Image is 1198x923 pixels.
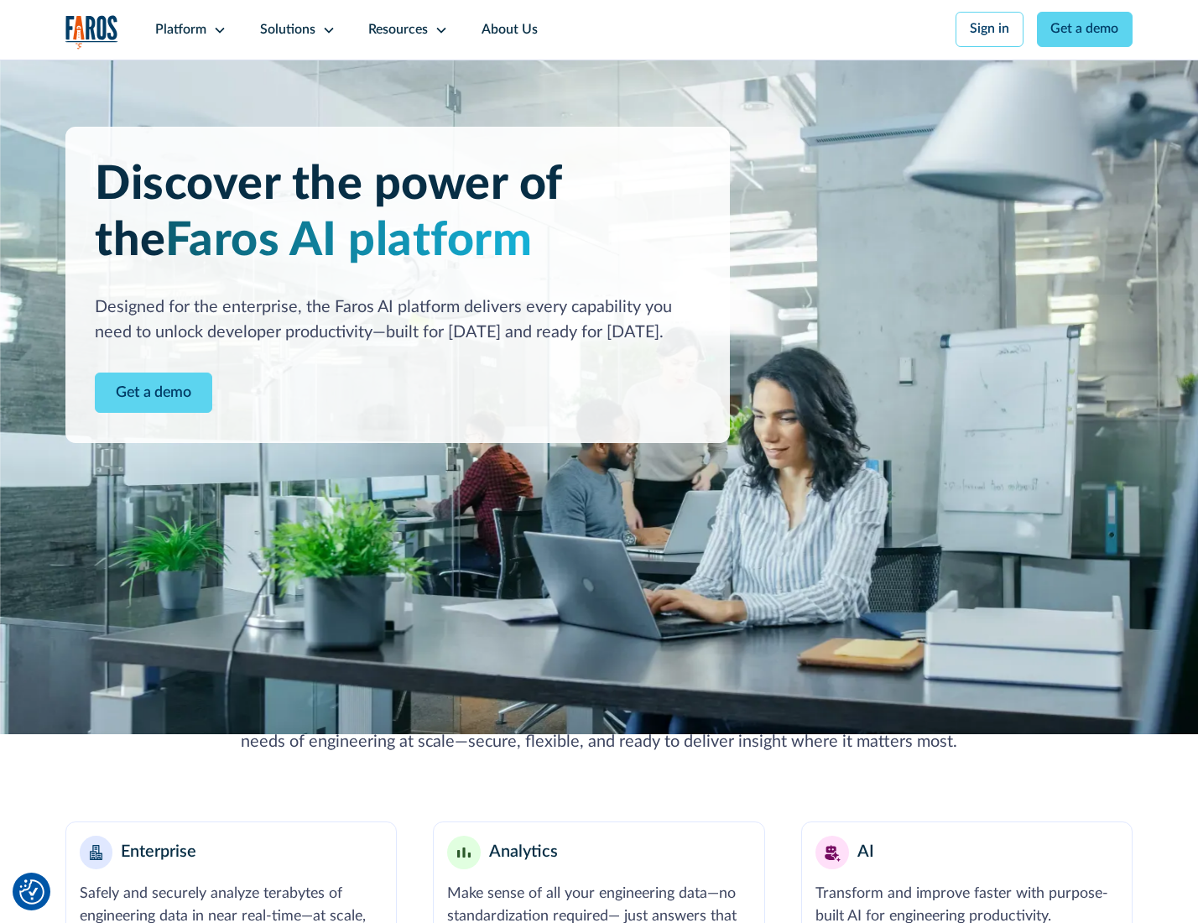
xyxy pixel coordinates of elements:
[956,12,1024,47] a: Sign in
[65,15,119,50] img: Logo of the analytics and reporting company Faros.
[65,15,119,50] a: home
[19,879,44,905] button: Cookie Settings
[155,20,206,40] div: Platform
[819,839,845,865] img: AI robot or assistant icon
[165,217,533,264] span: Faros AI platform
[95,373,212,414] a: Contact Modal
[121,840,196,865] div: Enterprise
[260,20,315,40] div: Solutions
[1037,12,1133,47] a: Get a demo
[19,879,44,905] img: Revisit consent button
[95,295,700,346] div: Designed for the enterprise, the Faros AI platform delivers every capability you need to unlock d...
[90,845,103,860] img: Enterprise building blocks or structure icon
[857,840,874,865] div: AI
[95,157,700,269] h1: Discover the power of the
[457,847,471,858] img: Minimalist bar chart analytics icon
[489,840,558,865] div: Analytics
[368,20,428,40] div: Resources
